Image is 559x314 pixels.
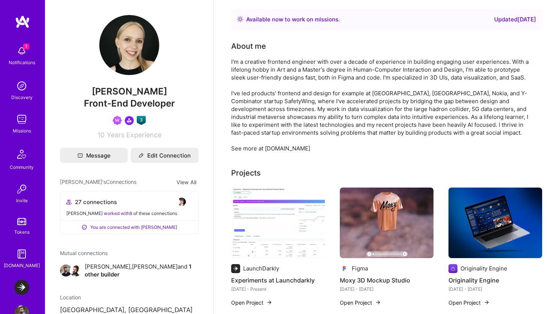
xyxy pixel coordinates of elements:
[113,116,122,125] img: Been on Mission
[13,145,31,163] img: Community
[9,59,35,66] div: Notifications
[484,299,490,305] img: arrow-right
[340,264,349,273] img: Company logo
[237,16,243,22] img: Availability
[14,228,30,236] div: Tokens
[60,191,199,234] button: 27 connectionsavataravataravataravatar[PERSON_NAME] worked with8 of these connectionsYou are conn...
[231,264,240,273] img: Company logo
[125,116,134,125] img: Community leader
[70,264,82,276] img: Grzegorz Marzencki
[340,285,433,293] div: [DATE] - [DATE]
[66,209,192,217] div: [PERSON_NAME] of these connections
[460,264,507,272] div: Originality Engine
[23,44,29,50] span: 1
[246,15,340,24] div: Available now to work on missions .
[60,148,128,163] button: Message
[340,188,433,258] img: Moxy 3D Mockup Studio
[60,86,199,97] span: [PERSON_NAME]
[97,131,105,139] span: 10
[448,188,542,258] img: Originality Engine
[448,285,542,293] div: [DATE] - [DATE]
[448,275,542,285] h4: Originality Engine
[10,163,34,171] div: Community
[139,153,144,158] i: icon Edit
[15,15,30,29] img: logo
[174,178,199,186] button: View All
[448,299,490,306] button: Open Project
[177,197,186,206] img: avatar
[81,224,87,230] i: icon ConnectedPositive
[14,78,29,93] img: discovery
[340,275,433,285] h4: Moxy 3D Mockup Studio
[231,275,325,285] h4: Experiments at Launchdarkly
[375,299,381,305] img: arrow-right
[183,197,192,206] img: avatar
[231,41,266,52] div: About me
[75,198,117,206] span: 27 connections
[66,199,72,205] i: icon Collaborator
[231,188,325,258] img: Experiments at Launchdarkly
[107,131,161,139] span: Years Experience
[266,299,272,305] img: arrow-right
[14,112,29,127] img: teamwork
[11,93,33,101] div: Discovery
[13,127,31,135] div: Missions
[14,280,29,295] img: LaunchDarkly: Experimentation Delivery Team
[231,58,531,152] div: I'm a creative frontend engineer with over a decade of experience in building engaging user exper...
[352,264,368,272] div: Figma
[494,15,536,24] div: Updated [DATE]
[231,285,325,293] div: [DATE] - Present
[243,264,279,272] div: LaunchDarkly
[90,223,177,231] span: You are connected with [PERSON_NAME]
[104,210,132,216] span: worked with 8
[60,249,199,257] span: Mutual connections
[14,182,29,197] img: Invite
[165,197,174,206] img: avatar
[99,15,159,75] img: User Avatar
[60,293,199,301] div: Location
[60,178,136,186] span: [PERSON_NAME]'s Connections
[85,263,199,278] span: [PERSON_NAME] , [PERSON_NAME] and
[340,299,381,306] button: Open Project
[448,264,457,273] img: Company logo
[60,264,72,276] img: Emiliano Gonzalez
[171,197,180,206] img: avatar
[231,167,261,179] div: Projects
[12,280,31,295] a: LaunchDarkly: Experimentation Delivery Team
[14,44,29,59] img: bell
[17,218,26,225] img: tokens
[231,299,272,306] button: Open Project
[84,98,175,109] span: Front-End Developer
[14,246,29,261] img: guide book
[131,148,199,163] button: Edit Connection
[4,261,40,269] div: [DOMAIN_NAME]
[16,197,28,204] div: Invite
[78,153,83,158] i: icon Mail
